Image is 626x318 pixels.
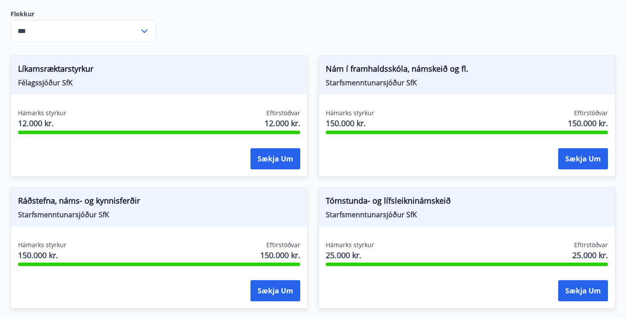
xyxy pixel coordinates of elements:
span: 25.000 kr. [572,249,608,261]
button: Sækja um [250,148,300,169]
span: Eftirstöðvar [266,109,300,117]
span: Líkamsræktarstyrkur [18,63,300,78]
span: Hámarks styrkur [18,241,66,249]
span: 150.000 kr. [260,249,300,261]
label: Flokkur [11,10,156,18]
span: 12.000 kr. [18,117,66,129]
button: Sækja um [250,280,300,301]
span: 150.000 kr. [568,117,608,129]
span: Tómstunda- og lífsleikninámskeið [326,195,608,210]
button: Sækja um [558,148,608,169]
span: Hámarks styrkur [18,109,66,117]
span: Eftirstöðvar [574,109,608,117]
span: Hámarks styrkur [326,109,374,117]
span: Hámarks styrkur [326,241,374,249]
span: Nám í framhaldsskóla, námskeið og fl. [326,63,608,78]
span: Eftirstöðvar [574,241,608,249]
span: Ráðstefna, náms- og kynnisferðir [18,195,300,210]
span: Starfsmenntunarsjóður SfK [18,210,300,219]
button: Sækja um [558,280,608,301]
span: Eftirstöðvar [266,241,300,249]
span: 25.000 kr. [326,249,374,261]
span: Starfsmenntunarsjóður SfK [326,78,608,88]
span: 12.000 kr. [265,117,300,129]
span: 150.000 kr. [326,117,374,129]
span: Starfsmenntunarsjóður SfK [326,210,608,219]
span: 150.000 kr. [18,249,66,261]
span: Félagssjóður SfK [18,78,300,88]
